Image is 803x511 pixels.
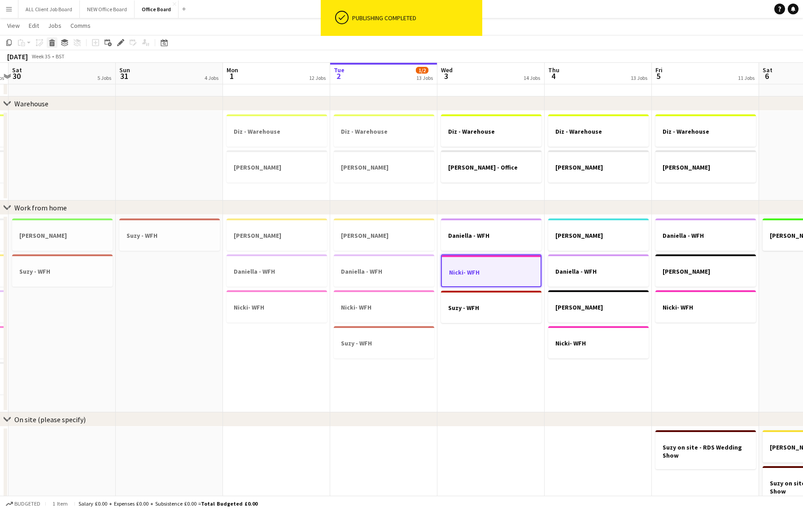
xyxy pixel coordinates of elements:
a: Edit [25,20,43,31]
span: 1 [225,71,238,81]
app-job-card: [PERSON_NAME] [227,218,327,251]
app-job-card: Suzy - WFH [12,254,113,287]
div: Daniella - WFH [441,218,541,251]
h3: Nicki- WFH [334,303,434,311]
h3: [PERSON_NAME] [227,163,327,171]
span: Sun [119,66,130,74]
app-job-card: Daniella - WFH [334,254,434,287]
div: Diz - Warehouse [334,114,434,147]
app-job-card: Suzy - WFH [441,291,541,323]
h3: [PERSON_NAME] [655,267,756,275]
span: 4 [547,71,559,81]
h3: Nicki- WFH [548,339,649,347]
app-job-card: Diz - Warehouse [227,114,327,147]
div: 4 Jobs [205,74,218,81]
span: Budgeted [14,501,40,507]
app-job-card: Suzy - WFH [119,218,220,251]
app-job-card: [PERSON_NAME] [655,254,756,287]
button: Office Board [135,0,179,18]
span: Sat [12,66,22,74]
div: 11 Jobs [738,74,755,81]
app-job-card: Nicki- WFH [548,326,649,358]
h3: Nicki- WFH [442,268,541,276]
a: Comms [67,20,94,31]
app-job-card: Daniella - WFH [548,254,649,287]
div: [DATE] [7,52,28,61]
div: BST [56,53,65,60]
button: NEW Office Board [80,0,135,18]
div: 12 Jobs [309,74,326,81]
span: 31 [118,71,130,81]
span: 1 item [49,500,71,507]
span: View [7,22,20,30]
div: Nicki- WFH [227,290,327,323]
div: 13 Jobs [416,74,433,81]
span: Wed [441,66,453,74]
app-job-card: Nicki- WFH [441,254,541,287]
div: Salary £0.00 + Expenses £0.00 + Subsistence £0.00 = [79,500,257,507]
span: 5 [654,71,663,81]
app-job-card: [PERSON_NAME] [12,218,113,251]
div: [PERSON_NAME] [548,218,649,251]
h3: [PERSON_NAME] [548,163,649,171]
app-job-card: Diz - Warehouse [548,114,649,147]
h3: Daniella - WFH [227,267,327,275]
div: 5 Jobs [97,74,111,81]
span: 3 [440,71,453,81]
div: 14 Jobs [524,74,540,81]
h3: Diz - Warehouse [334,127,434,135]
h3: [PERSON_NAME] [548,303,649,311]
app-job-card: Daniella - WFH [655,218,756,251]
app-job-card: [PERSON_NAME] [334,218,434,251]
app-job-card: [PERSON_NAME] [334,150,434,183]
span: 2 [332,71,345,81]
div: On site (please specify) [14,415,86,424]
h3: Suzy on site - RDS Wedding Show [655,443,756,459]
span: Tue [334,66,345,74]
span: Total Budgeted £0.00 [201,500,257,507]
span: Sat [763,66,772,74]
h3: Suzy - WFH [441,304,541,312]
div: [PERSON_NAME] - Office [441,150,541,183]
h3: Suzy - WFH [334,339,434,347]
h3: Diz - Warehouse [655,127,756,135]
span: Fri [655,66,663,74]
span: 6 [761,71,772,81]
div: Nicki- WFH [655,290,756,323]
h3: [PERSON_NAME] [227,231,327,240]
h3: Nicki- WFH [227,303,327,311]
div: [PERSON_NAME] [548,150,649,183]
app-job-card: Diz - Warehouse [655,114,756,147]
h3: [PERSON_NAME] [334,163,434,171]
h3: [PERSON_NAME] [12,231,113,240]
div: Suzy - WFH [334,326,434,358]
span: Jobs [48,22,61,30]
h3: Suzy - WFH [119,231,220,240]
a: View [4,20,23,31]
span: Thu [548,66,559,74]
h3: Diz - Warehouse [227,127,327,135]
div: Publishing completed [352,14,479,22]
h3: Daniella - WFH [548,267,649,275]
div: Work from home [14,203,67,212]
app-job-card: Nicki- WFH [334,290,434,323]
h3: Nicki- WFH [655,303,756,311]
span: Mon [227,66,238,74]
h3: [PERSON_NAME] - Office [441,163,541,171]
span: Comms [70,22,91,30]
h3: [PERSON_NAME] [655,163,756,171]
div: [PERSON_NAME] [548,290,649,323]
div: 13 Jobs [631,74,647,81]
h3: Daniella - WFH [655,231,756,240]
